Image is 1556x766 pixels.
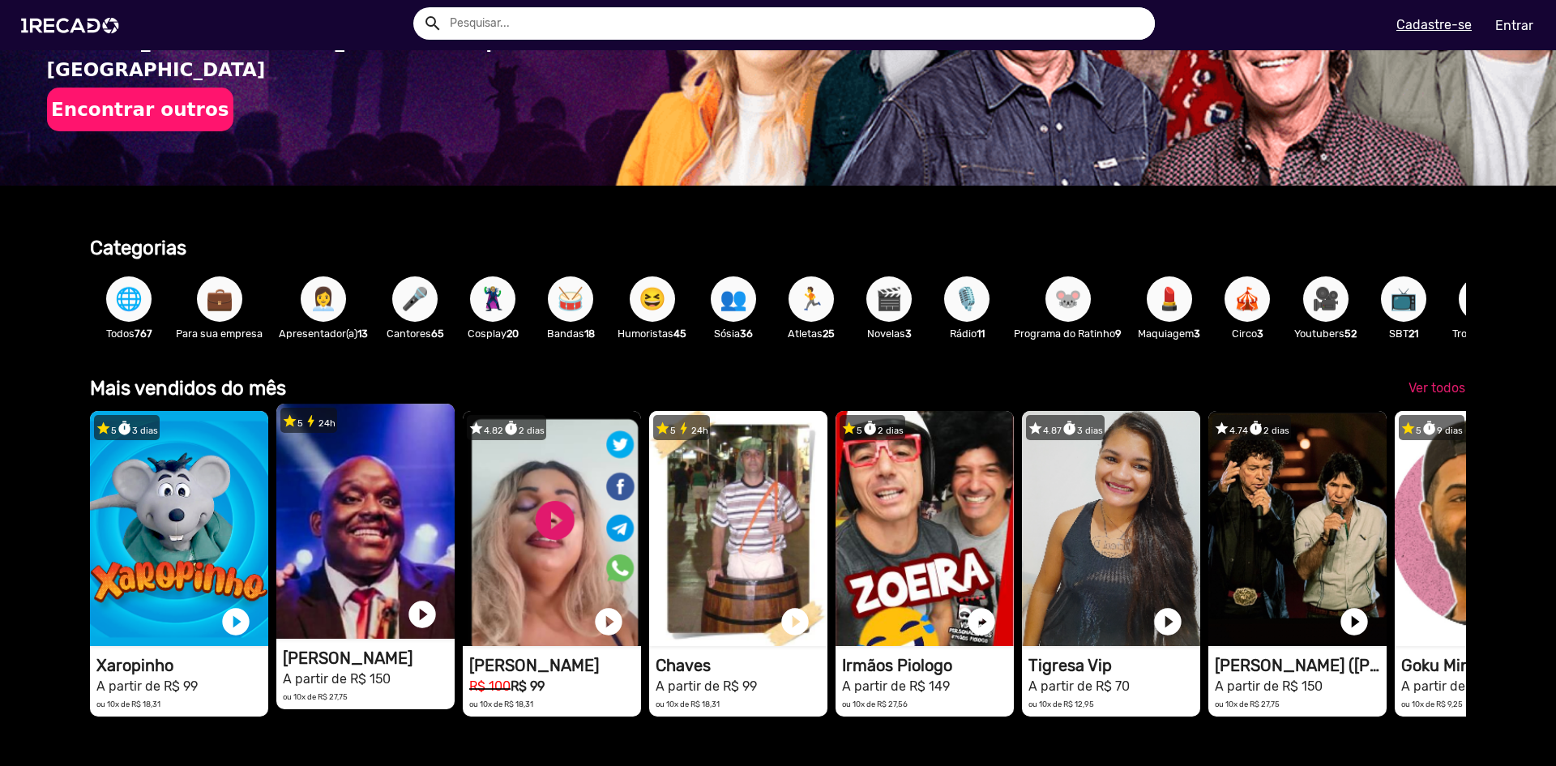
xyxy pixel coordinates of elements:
[953,276,981,322] span: 🎙️
[639,276,666,322] span: 😆
[1401,700,1463,708] small: ou 10x de R$ 9,25
[392,276,438,322] button: 🎤
[649,411,827,646] video: 1RECADO vídeos dedicados para fãs e empresas
[842,656,1014,675] h1: Irmãos Piologo
[1208,411,1387,646] video: 1RECADO vídeos dedicados para fãs e empresas
[1014,326,1122,341] p: Programa do Ratinho
[720,276,747,322] span: 👥
[1156,276,1183,322] span: 💄
[463,411,641,646] video: 1RECADO vídeos dedicados para fãs e empresas
[1216,326,1278,341] p: Circo
[965,606,998,638] a: play_circle_filled
[823,327,835,340] b: 25
[711,276,756,322] button: 👥
[279,326,368,341] p: Apresentador(a)
[1485,11,1544,40] a: Entrar
[176,326,263,341] p: Para sua empresa
[47,88,233,131] button: Encontrar outros
[96,656,268,675] h1: Xaropinho
[283,692,348,701] small: ou 10x de R$ 27,75
[1045,276,1091,322] button: 🐭
[780,326,842,341] p: Atletas
[90,411,268,646] video: 1RECADO vídeos dedicados para fãs e empresas
[357,327,368,340] b: 13
[842,678,950,694] small: A partir de R$ 149
[1215,700,1280,708] small: ou 10x de R$ 27,75
[1225,276,1270,322] button: 🎪
[836,411,1014,646] video: 1RECADO vídeos dedicados para fãs e empresas
[1233,276,1261,322] span: 🎪
[401,276,429,322] span: 🎤
[548,276,593,322] button: 🥁
[1312,276,1340,322] span: 🎥
[469,700,533,708] small: ou 10x de R$ 18,31
[469,678,511,694] small: R$ 100
[842,700,908,708] small: ou 10x de R$ 27,56
[511,678,545,694] b: R$ 99
[1022,411,1200,646] video: 1RECADO vídeos dedicados para fãs e empresas
[944,276,990,322] button: 🎙️
[507,327,519,340] b: 20
[1451,326,1512,341] p: Trollagem
[1390,276,1417,322] span: 📺
[96,700,160,708] small: ou 10x de R$ 18,31
[977,327,985,340] b: 11
[540,326,601,341] p: Bandas
[197,276,242,322] button: 💼
[1115,327,1122,340] b: 9
[1303,276,1349,322] button: 🎥
[1396,17,1472,32] u: Cadastre-se
[96,678,198,694] small: A partir de R$ 99
[557,276,584,322] span: 🥁
[673,327,686,340] b: 45
[1054,276,1082,322] span: 🐭
[936,326,998,341] p: Rádio
[1028,678,1130,694] small: A partir de R$ 70
[1294,326,1357,341] p: Youtubers
[431,327,444,340] b: 65
[656,678,757,694] small: A partir de R$ 99
[592,606,625,638] a: play_circle_filled
[384,326,446,341] p: Cantores
[1373,326,1434,341] p: SBT
[1028,700,1094,708] small: ou 10x de R$ 12,95
[406,598,438,631] a: play_circle_filled
[1152,606,1184,638] a: play_circle_filled
[779,606,811,638] a: play_circle_filled
[1344,327,1357,340] b: 52
[1138,326,1200,341] p: Maquiagem
[1147,276,1192,322] button: 💄
[135,327,152,340] b: 767
[630,276,675,322] button: 😆
[1215,678,1323,694] small: A partir de R$ 150
[1257,327,1263,340] b: 3
[789,276,834,322] button: 🏃
[283,671,391,687] small: A partir de R$ 150
[90,377,286,400] b: Mais vendidos do mês
[470,276,515,322] button: 🦹🏼‍♀️
[1215,656,1387,675] h1: [PERSON_NAME] ([PERSON_NAME] & [PERSON_NAME])
[797,276,825,322] span: 🏃
[656,700,720,708] small: ou 10x de R$ 18,31
[703,326,764,341] p: Sósia
[469,656,641,675] h1: [PERSON_NAME]
[1409,327,1418,340] b: 21
[1409,380,1465,396] span: Ver todos
[115,276,143,322] span: 🌐
[1028,656,1200,675] h1: Tigresa Vip
[276,404,455,639] video: 1RECADO vídeos dedicados para fãs e empresas
[618,326,686,341] p: Humoristas
[417,8,446,36] button: Example home icon
[875,276,903,322] span: 🎬
[479,276,507,322] span: 🦹🏼‍♀️
[866,276,912,322] button: 🎬
[106,276,152,322] button: 🌐
[90,237,186,259] b: Categorias
[584,327,595,340] b: 18
[905,327,912,340] b: 3
[301,276,346,322] button: 👩‍💼
[283,648,455,668] h1: [PERSON_NAME]
[423,14,442,33] mat-icon: Example home icon
[1381,276,1426,322] button: 📺
[1401,678,1503,694] small: A partir de R$ 50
